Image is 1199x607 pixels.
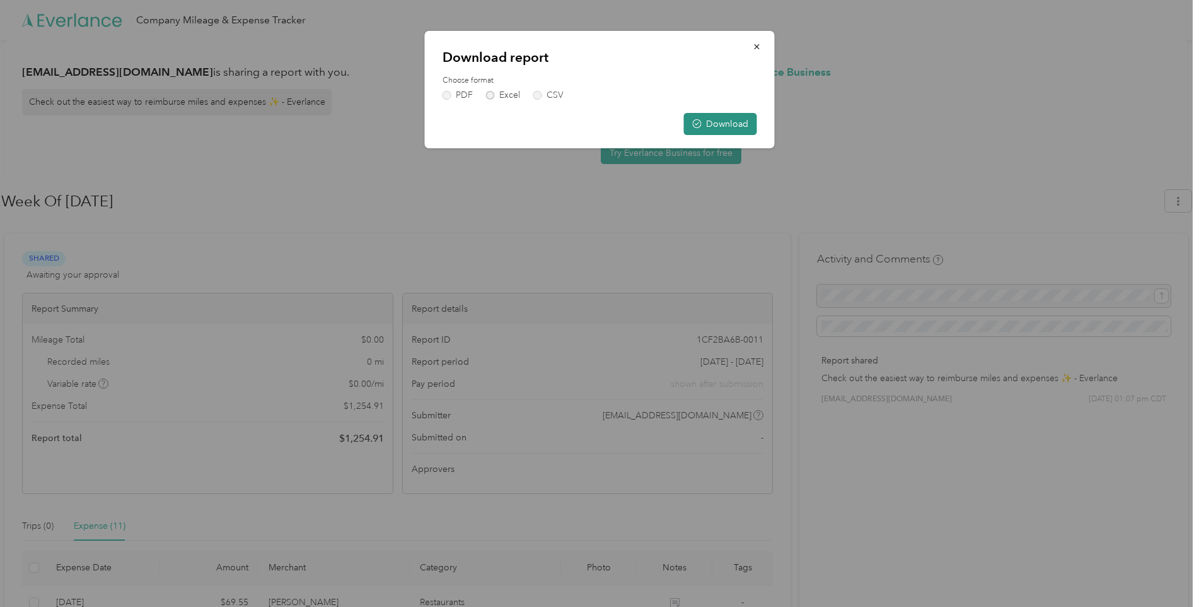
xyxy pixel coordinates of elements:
label: PDF [443,91,473,100]
p: Download report [443,49,757,66]
label: Choose format [443,75,757,86]
button: Download [684,113,757,135]
label: Excel [486,91,520,100]
label: CSV [533,91,564,100]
